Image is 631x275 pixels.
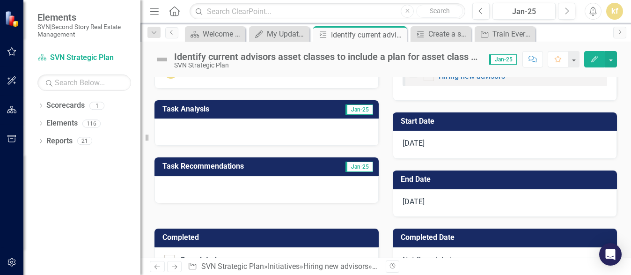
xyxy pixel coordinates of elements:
[492,28,533,40] div: Train Every Advisor to Pitch for Every Single Listing
[401,117,612,126] h3: Start Date
[82,119,101,127] div: 116
[46,100,85,111] a: Scorecards
[599,243,622,266] div: Open Intercom Messenger
[162,233,374,242] h3: Completed
[331,29,404,41] div: Identify current advisors asset classes to include a plan for asset class hiring (with current ad...
[401,175,612,184] h3: End Date
[430,7,450,15] span: Search
[37,23,131,38] small: SVN|Second Story Real Estate Management
[496,6,552,17] div: Jan-25
[37,74,131,91] input: Search Below...
[413,28,469,40] a: Create a standard pitch deck for each asset class including LL rep, Tenant rep, Buyer rep, Seller...
[190,3,465,20] input: Search ClearPoint...
[77,137,92,145] div: 21
[268,262,300,271] a: Initiatives
[489,54,517,65] span: Jan-25
[428,28,469,40] div: Create a standard pitch deck for each asset class including LL rep, Tenant rep, Buyer rep, Seller...
[492,3,556,20] button: Jan-25
[154,52,169,67] img: Not Defined
[162,162,319,171] h3: Task Recommendations
[187,28,243,40] a: Welcome Page
[403,139,425,148] span: [DATE]
[174,62,480,69] div: SVN Strategic Plan
[37,52,131,63] a: SVN Strategic Plan
[401,233,612,242] h3: Completed Date
[162,105,294,113] h3: Task Analysis
[403,197,425,206] span: [DATE]
[201,262,264,271] a: SVN Strategic Plan
[477,28,533,40] a: Train Every Advisor to Pitch for Every Single Listing
[46,118,78,129] a: Elements
[606,3,623,20] button: kf
[174,52,480,62] div: Identify current advisors asset classes to include a plan for asset class hiring (with current ad...
[303,262,368,271] a: Hiring new advisors
[188,261,379,272] div: » » »
[345,162,373,172] span: Jan-25
[89,102,104,110] div: 1
[345,104,373,115] span: Jan-25
[267,28,307,40] div: My Updates
[416,5,463,18] button: Search
[46,136,73,147] a: Reports
[5,11,21,27] img: ClearPoint Strategy
[203,28,243,40] div: Welcome Page
[251,28,307,40] a: My Updates
[37,12,131,23] span: Elements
